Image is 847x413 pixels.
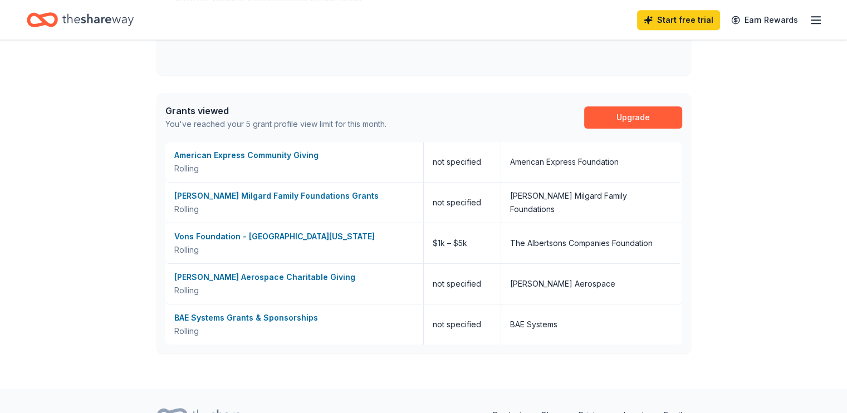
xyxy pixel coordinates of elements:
div: $1k – $5k [424,223,501,263]
div: Grants viewed [165,104,386,117]
a: Earn Rewards [724,10,805,30]
div: BAE Systems Grants & Sponsorships [174,311,414,324]
a: Home [27,7,134,33]
div: Rolling [174,203,414,216]
div: You've reached your 5 grant profile view limit for this month. [165,117,386,131]
div: BAE Systems [510,318,557,331]
div: Rolling [174,243,414,257]
div: Rolling [174,162,414,175]
div: [PERSON_NAME] Milgard Family Foundations [510,189,673,216]
div: American Express Foundation [510,155,619,169]
div: [PERSON_NAME] Aerospace Charitable Giving [174,271,414,284]
a: Start free trial [637,10,720,30]
div: not specified [424,264,501,304]
div: Rolling [174,324,414,338]
div: not specified [424,304,501,345]
div: not specified [424,142,501,182]
div: [PERSON_NAME] Aerospace [510,277,615,291]
div: American Express Community Giving [174,149,414,162]
a: Upgrade [584,106,682,129]
div: [PERSON_NAME] Milgard Family Foundations Grants [174,189,414,203]
div: The Albertsons Companies Foundation [510,237,653,250]
div: Rolling [174,284,414,297]
div: not specified [424,183,501,223]
div: Vons Foundation - [GEOGRAPHIC_DATA][US_STATE] [174,230,414,243]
